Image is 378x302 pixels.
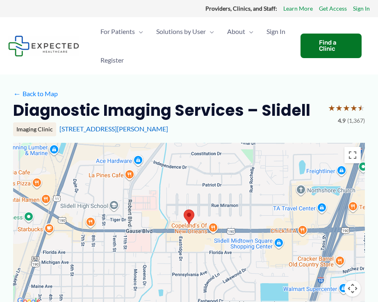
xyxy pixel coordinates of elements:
span: ★ [350,100,358,115]
span: 4.9 [338,115,346,126]
span: ★ [335,100,343,115]
span: ★ [328,100,335,115]
a: [STREET_ADDRESS][PERSON_NAME] [59,125,168,133]
span: Menu Toggle [135,17,143,46]
a: Find a Clinic [301,34,362,58]
span: Menu Toggle [206,17,214,46]
strong: Providers, Clinics, and Staff: [205,5,277,12]
h2: Diagnostic Imaging Services – Slidell [13,100,310,120]
a: Get Access [319,3,347,14]
a: Sign In [353,3,370,14]
span: Menu Toggle [245,17,253,46]
a: AboutMenu Toggle [221,17,260,46]
button: Toggle fullscreen view [344,147,361,163]
span: About [227,17,245,46]
button: Map camera controls [344,280,361,297]
a: ←Back to Map [13,88,58,100]
nav: Primary Site Navigation [94,17,292,74]
img: Expected Healthcare Logo - side, dark font, small [8,36,79,56]
a: Sign In [260,17,292,46]
span: ← [13,90,21,97]
a: For PatientsMenu Toggle [94,17,150,46]
span: Sign In [266,17,285,46]
a: Solutions by UserMenu Toggle [150,17,221,46]
span: Solutions by User [156,17,206,46]
span: Register [100,46,124,74]
div: Imaging Clinic [13,122,56,136]
span: (1,367) [347,115,365,126]
span: ★ [343,100,350,115]
a: Register [94,46,130,74]
a: Learn More [283,3,313,14]
span: ★ [358,100,365,115]
span: For Patients [100,17,135,46]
